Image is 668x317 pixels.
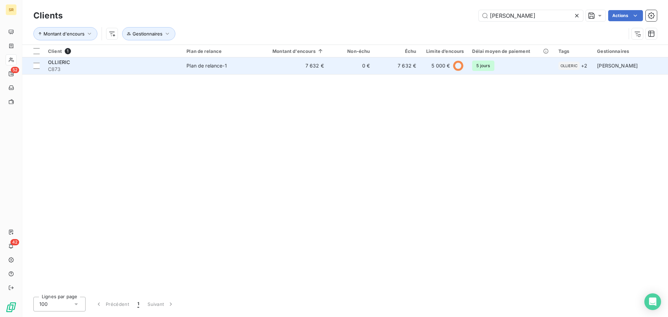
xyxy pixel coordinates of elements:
[597,48,664,54] div: Gestionnaires
[328,57,374,74] td: 0 €
[332,48,370,54] div: Non-échu
[378,48,416,54] div: Échu
[143,297,178,311] button: Suivant
[33,27,97,40] button: Montant d'encours
[137,301,139,308] span: 1
[48,48,62,54] span: Client
[644,293,661,310] div: Open Intercom Messenger
[581,62,587,69] span: + 2
[65,48,71,54] span: 1
[6,302,17,313] img: Logo LeanPay
[558,48,589,54] div: Tags
[33,9,63,22] h3: Clients
[39,301,48,308] span: 100
[133,297,143,311] button: 1
[186,62,227,69] div: Plan de relance-1
[374,57,420,74] td: 7 632 €
[262,48,324,54] div: Montant d'encours
[479,10,583,21] input: Rechercher
[560,64,578,68] span: OLLIERIC
[10,239,19,245] span: 42
[472,61,494,71] span: 5 jours
[91,297,133,311] button: Précédent
[11,67,19,73] span: 52
[48,66,178,73] span: C873
[257,57,328,74] td: 7 632 €
[6,4,17,15] div: SR
[43,31,85,37] span: Montant d'encours
[424,48,464,54] div: Limite d’encours
[472,48,550,54] div: Délai moyen de paiement
[122,27,175,40] button: Gestionnaires
[431,62,450,69] span: 5 000 €
[186,48,253,54] div: Plan de relance
[133,31,162,37] span: Gestionnaires
[608,10,643,21] button: Actions
[48,59,70,65] span: OLLIERIC
[597,63,638,69] span: [PERSON_NAME]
